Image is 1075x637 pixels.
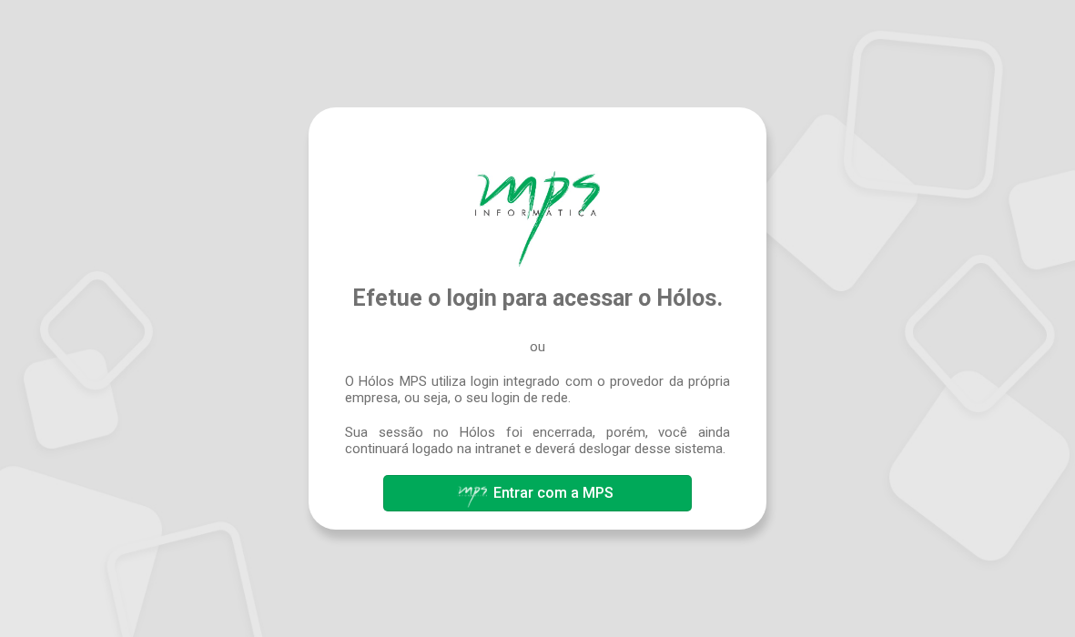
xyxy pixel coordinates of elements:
span: ou [530,339,545,355]
span: O Hólos MPS utiliza login integrado com o provedor da própria empresa, ou seja, o seu login de rede. [345,373,730,406]
img: Hólos Mps Digital [475,171,599,266]
button: Entrar com a MPS [383,475,691,511]
span: Sua sessão no Hólos foi encerrada, porém, você ainda continuará logado na intranet e deverá deslo... [345,424,730,457]
span: Efetue o login para acessar o Hólos. [352,285,723,311]
span: Entrar com a MPS [493,484,614,501]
